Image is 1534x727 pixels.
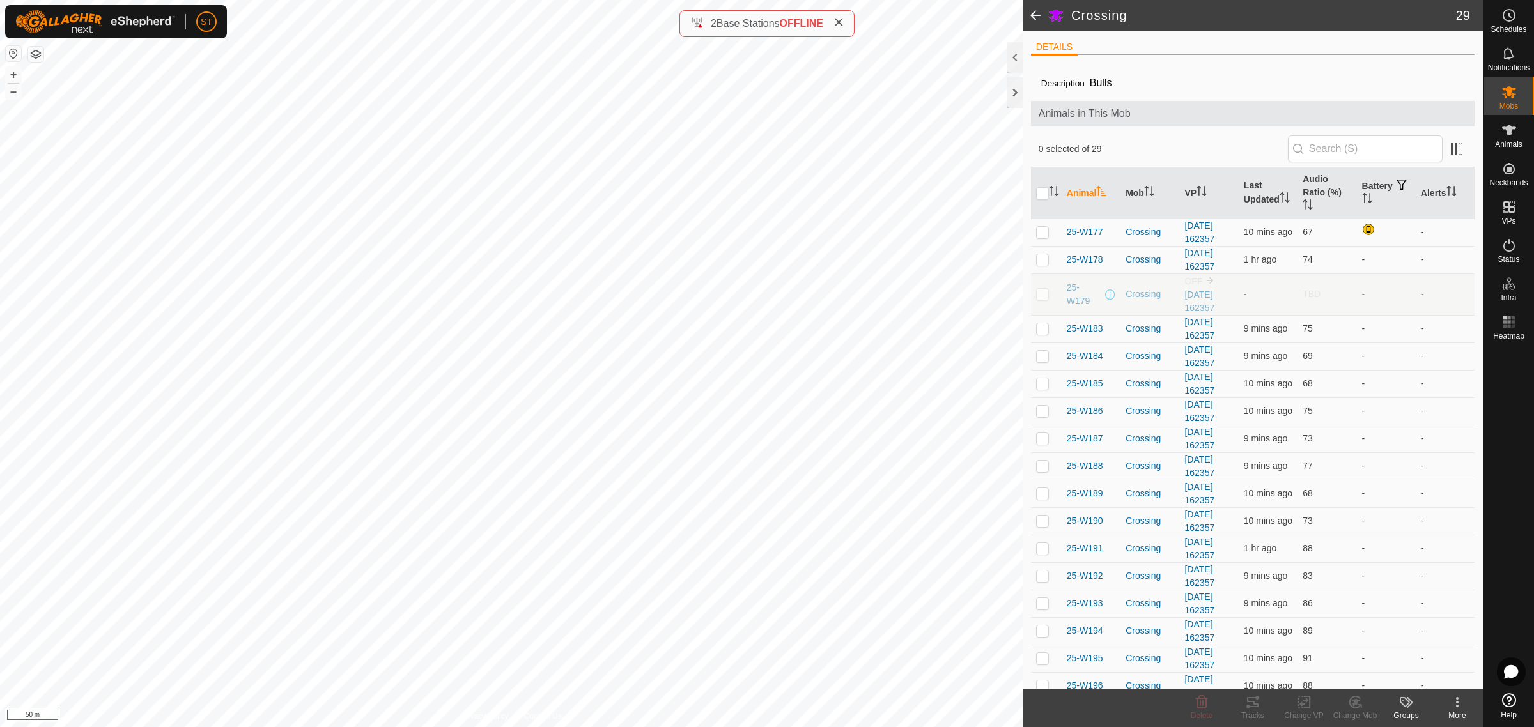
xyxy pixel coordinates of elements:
[1491,26,1526,33] span: Schedules
[28,47,43,62] button: Map Layers
[1416,645,1475,672] td: -
[1126,404,1174,418] div: Crossing
[1501,711,1517,719] span: Help
[1357,562,1416,590] td: -
[1303,323,1313,333] span: 75
[1184,592,1214,615] a: [DATE] 162357
[1456,6,1470,25] span: 29
[1184,482,1214,505] a: [DATE] 162357
[1416,562,1475,590] td: -
[1499,102,1518,110] span: Mobs
[1288,135,1443,162] input: Search (S)
[1184,674,1214,698] a: [DATE] 162357
[6,46,21,61] button: Reset Map
[1067,459,1103,473] span: 25-W188
[1489,179,1528,187] span: Neckbands
[1303,653,1313,663] span: 91
[1416,167,1475,219] th: Alerts
[1357,480,1416,507] td: -
[1120,167,1179,219] th: Mob
[1126,459,1174,473] div: Crossing
[1184,564,1214,588] a: [DATE] 162357
[1179,167,1238,219] th: VP
[1184,248,1214,272] a: [DATE] 162357
[1416,590,1475,617] td: -
[1303,543,1313,553] span: 88
[711,18,717,29] span: 2
[1184,220,1214,244] a: [DATE] 162357
[1144,188,1154,198] p-sorticon: Activate to sort
[1416,273,1475,315] td: -
[524,710,562,722] a: Contact Us
[1184,399,1214,423] a: [DATE] 162357
[1191,711,1213,720] span: Delete
[6,67,21,82] button: +
[1303,201,1313,211] p-sorticon: Activate to sort
[1303,461,1313,471] span: 77
[1244,351,1287,361] span: 18 Aug 2025, 7:11 am
[1416,507,1475,535] td: -
[1184,537,1214,560] a: [DATE] 162357
[1357,315,1416,342] td: -
[1416,452,1475,480] td: -
[1096,188,1106,198] p-sorticon: Activate to sort
[1184,276,1202,286] span: OFF
[1244,598,1287,608] span: 18 Aug 2025, 7:11 am
[1049,188,1059,198] p-sorticon: Activate to sort
[1416,480,1475,507] td: -
[1067,322,1103,335] span: 25-W183
[1184,317,1214,341] a: [DATE] 162357
[1126,514,1174,528] div: Crossing
[1244,516,1292,526] span: 18 Aug 2025, 7:10 am
[1357,397,1416,425] td: -
[1488,64,1530,72] span: Notifications
[1432,710,1483,721] div: More
[1071,8,1456,23] h2: Crossing
[1197,188,1207,198] p-sorticon: Activate to sort
[1446,188,1457,198] p-sorticon: Activate to sort
[1041,79,1085,88] label: Description
[1184,619,1214,643] a: [DATE] 162357
[1278,710,1329,721] div: Change VP
[1280,194,1290,204] p-sorticon: Activate to sort
[1244,680,1292,691] span: 18 Aug 2025, 7:10 am
[1416,397,1475,425] td: -
[1126,253,1174,266] div: Crossing
[1227,710,1278,721] div: Tracks
[1126,652,1174,665] div: Crossing
[1244,289,1247,299] span: -
[780,18,823,29] span: OFFLINE
[15,10,175,33] img: Gallagher Logo
[1303,625,1313,636] span: 89
[1498,256,1519,263] span: Status
[1303,516,1313,526] span: 73
[1357,342,1416,370] td: -
[1357,507,1416,535] td: -
[1416,370,1475,397] td: -
[1357,167,1416,219] th: Battery
[1303,433,1313,443] span: 73
[1085,72,1117,93] span: Bulls
[1303,254,1313,264] span: 74
[1067,652,1103,665] span: 25-W195
[1416,672,1475,700] td: -
[1067,281,1103,308] span: 25-W179
[1126,432,1174,445] div: Crossing
[1126,679,1174,693] div: Crossing
[1303,351,1313,361] span: 69
[1298,167,1356,219] th: Audio Ratio (%)
[1303,488,1313,498] span: 68
[1244,543,1276,553] span: 18 Aug 2025, 6:11 am
[1357,535,1416,562] td: -
[1303,406,1313,416] span: 75
[1062,167,1120,219] th: Animal
[1039,106,1467,121] span: Animals in This Mob
[6,84,21,99] button: –
[1416,218,1475,246] td: -
[1303,598,1313,608] span: 86
[1244,488,1292,498] span: 18 Aug 2025, 7:10 am
[1493,332,1524,340] span: Heatmap
[1126,542,1174,555] div: Crossing
[1244,461,1287,471] span: 18 Aug 2025, 7:11 am
[1357,425,1416,452] td: -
